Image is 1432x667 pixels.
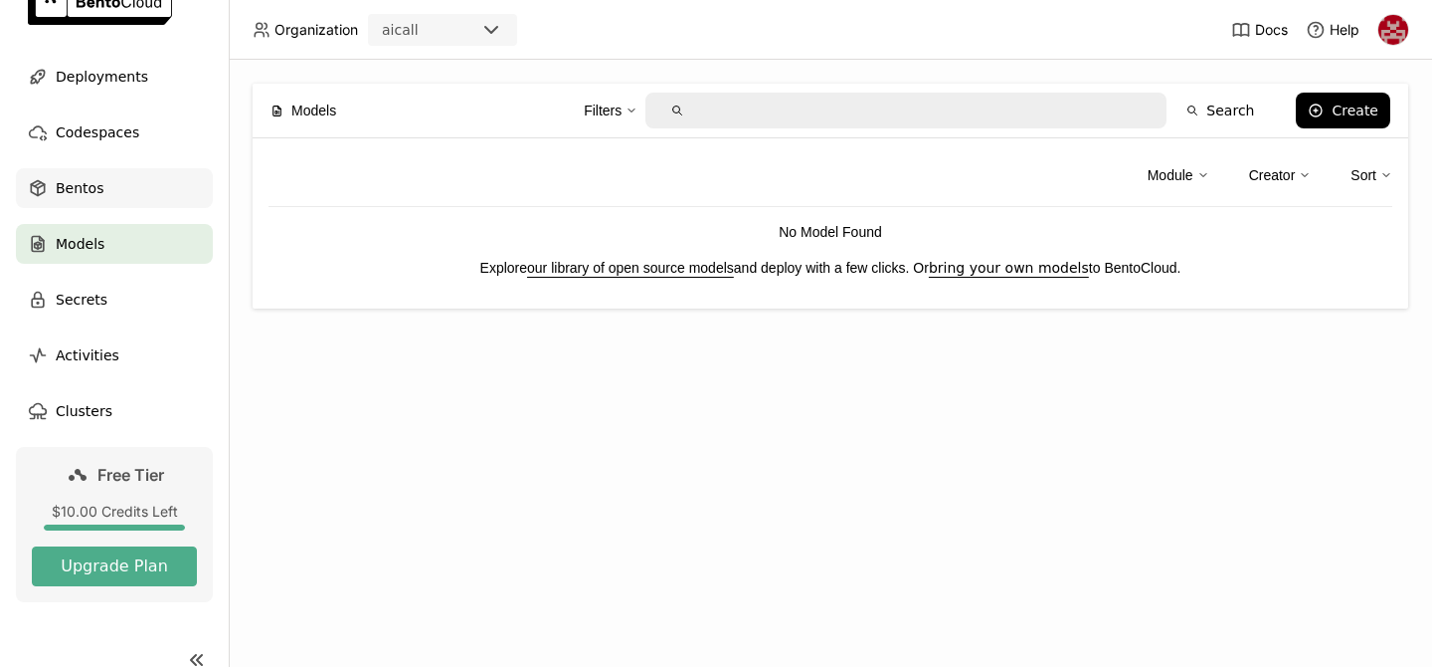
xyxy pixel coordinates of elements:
[1174,93,1266,128] button: Search
[32,547,197,586] button: Upgrade Plan
[1296,93,1390,128] button: Create
[1350,154,1392,196] div: Sort
[56,120,139,144] span: Codespaces
[1231,20,1288,40] a: Docs
[1255,21,1288,39] span: Docs
[1378,15,1408,45] img: silas ashar
[56,288,107,312] span: Secrets
[274,21,358,39] span: Organization
[268,257,1392,279] p: Explore and deploy with a few clicks. Or to BentoCloud.
[16,112,213,152] a: Codespaces
[1350,164,1376,186] div: Sort
[56,176,103,200] span: Bentos
[16,335,213,375] a: Activities
[929,260,1089,276] a: bring your own models
[268,221,1392,243] p: No Model Found
[16,57,213,97] a: Deployments
[16,168,213,208] a: Bentos
[16,224,213,264] a: Models
[1332,103,1378,118] div: Create
[421,21,423,41] input: Selected aicall.
[1330,21,1359,39] span: Help
[1148,154,1209,196] div: Module
[56,232,104,256] span: Models
[32,503,197,521] div: $10.00 Credits Left
[56,399,112,423] span: Clusters
[16,447,213,602] a: Free Tier$10.00 Credits LeftUpgrade Plan
[1249,154,1312,196] div: Creator
[16,391,213,431] a: Clusters
[16,280,213,320] a: Secrets
[1249,164,1296,186] div: Creator
[527,260,734,276] a: our library of open source models
[56,65,148,89] span: Deployments
[56,343,119,367] span: Activities
[291,100,336,121] span: Models
[584,100,622,121] div: Filters
[1306,20,1359,40] div: Help
[382,20,419,40] div: aicall
[97,465,164,485] span: Free Tier
[584,90,637,131] div: Filters
[1148,164,1193,186] div: Module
